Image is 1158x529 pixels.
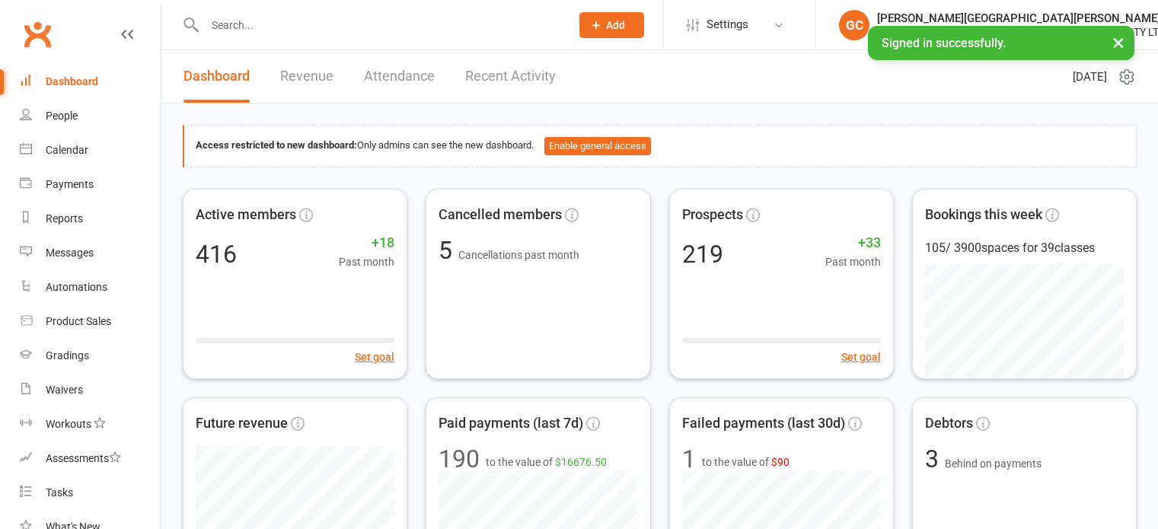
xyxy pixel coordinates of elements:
[925,238,1124,258] div: 105 / 3900 spaces for 39 classes
[46,452,121,464] div: Assessments
[945,457,1042,470] span: Behind on payments
[20,304,161,339] a: Product Sales
[20,133,161,167] a: Calendar
[771,456,790,468] span: $90
[486,454,607,470] span: to the value of
[465,50,556,103] a: Recent Activity
[196,242,237,266] div: 416
[196,204,296,226] span: Active members
[46,75,98,88] div: Dashboard
[682,204,743,226] span: Prospects
[196,413,288,435] span: Future revenue
[46,315,111,327] div: Product Sales
[606,19,625,31] span: Add
[20,407,161,441] a: Workouts
[544,137,651,155] button: Enable general access
[20,339,161,373] a: Gradings
[20,65,161,99] a: Dashboard
[339,253,394,270] span: Past month
[1073,68,1107,86] span: [DATE]
[439,413,583,435] span: Paid payments (last 7d)
[18,15,56,53] a: Clubworx
[882,36,1006,50] span: Signed in successfully.
[20,373,161,407] a: Waivers
[183,50,250,103] a: Dashboard
[20,476,161,510] a: Tasks
[46,281,107,293] div: Automations
[196,137,1125,155] div: Only admins can see the new dashboard.
[200,14,560,36] input: Search...
[925,445,945,473] span: 3
[458,249,579,261] span: Cancellations past month
[825,232,881,254] span: +33
[702,454,790,470] span: to the value of
[46,486,73,499] div: Tasks
[682,413,845,435] span: Failed payments (last 30d)
[46,178,94,190] div: Payments
[355,349,394,365] button: Set goal
[364,50,435,103] a: Attendance
[839,10,869,40] div: GC
[841,349,881,365] button: Set goal
[20,270,161,304] a: Automations
[339,232,394,254] span: +18
[20,167,161,202] a: Payments
[46,144,88,156] div: Calendar
[925,413,973,435] span: Debtors
[20,236,161,270] a: Messages
[20,441,161,476] a: Assessments
[46,349,89,362] div: Gradings
[46,247,94,259] div: Messages
[439,447,480,471] div: 190
[46,110,78,122] div: People
[825,253,881,270] span: Past month
[46,384,83,396] div: Waivers
[707,8,748,42] span: Settings
[20,99,161,133] a: People
[682,447,696,471] div: 1
[579,12,644,38] button: Add
[46,212,83,225] div: Reports
[46,418,91,430] div: Workouts
[439,236,458,265] span: 5
[555,456,607,468] span: $16676.50
[439,204,562,226] span: Cancelled members
[196,139,357,151] strong: Access restricted to new dashboard:
[20,202,161,236] a: Reports
[1105,26,1132,59] button: ×
[280,50,333,103] a: Revenue
[925,204,1042,226] span: Bookings this week
[682,242,723,266] div: 219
